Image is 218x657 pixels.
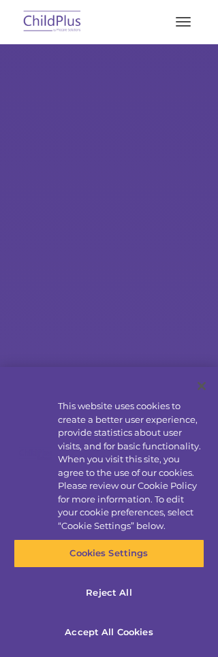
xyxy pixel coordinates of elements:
[14,579,204,607] button: Reject All
[187,371,217,401] button: Close
[58,400,204,532] div: This website uses cookies to create a better user experience, provide statistics about user visit...
[20,6,84,38] img: ChildPlus by Procare Solutions
[14,618,204,646] button: Accept All Cookies
[14,539,204,568] button: Cookies Settings
[14,432,57,475] img: Company Logo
